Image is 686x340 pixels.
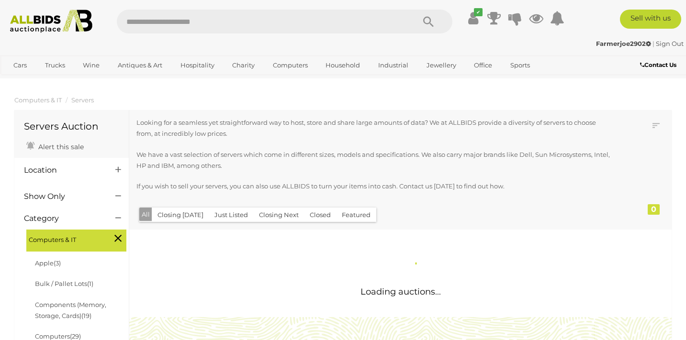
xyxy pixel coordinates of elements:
[35,280,93,287] a: Bulk / Pallet Lots(1)
[81,312,91,319] span: (19)
[360,286,441,297] span: Loading auctions...
[336,208,376,222] button: Featured
[39,57,71,73] a: Trucks
[24,139,86,153] a: Alert this sale
[504,57,536,73] a: Sports
[656,40,684,47] a: Sign Out
[35,301,106,319] a: Components (Memory, Storage, Cards)(19)
[112,57,169,73] a: Antiques & Art
[640,60,679,70] a: Contact Us
[640,61,676,68] b: Contact Us
[35,332,81,340] a: Computers(29)
[152,208,209,222] button: Closing [DATE]
[267,57,314,73] a: Computers
[24,192,101,201] h4: Show Only
[54,259,61,267] span: (3)
[253,208,304,222] button: Closing Next
[24,121,119,132] h1: Servers Auction
[648,204,660,215] div: 0
[466,10,480,27] a: ✔
[24,214,101,223] h4: Category
[136,181,613,192] p: If you wish to sell your servers, you can also use ALLBIDS to turn your items into cash. Contact ...
[77,57,106,73] a: Wine
[14,96,62,104] a: Computers & IT
[652,40,654,47] span: |
[226,57,261,73] a: Charity
[209,208,254,222] button: Just Listed
[420,57,462,73] a: Jewellery
[136,117,613,140] p: Looking for a seamless yet straightforward way to host, store and share large amounts of data? We...
[7,57,33,73] a: Cars
[35,259,61,267] a: Apple(3)
[36,143,84,151] span: Alert this sale
[596,40,651,47] strong: Farmerjoe2902
[620,10,681,29] a: Sell with us
[24,166,101,175] h4: Location
[7,73,88,89] a: [GEOGRAPHIC_DATA]
[468,57,498,73] a: Office
[174,57,221,73] a: Hospitality
[136,149,613,172] p: We have a vast selection of servers which come in different sizes, models and specifications. We ...
[139,208,152,221] button: All
[304,208,337,222] button: Closed
[474,8,483,16] i: ✔
[405,10,452,33] button: Search
[71,96,94,104] a: Servers
[29,232,101,245] span: Computers & IT
[596,40,652,47] a: Farmerjoe2902
[372,57,415,73] a: Industrial
[5,10,97,33] img: Allbids.com.au
[87,280,93,287] span: (1)
[70,332,81,340] span: (29)
[319,57,366,73] a: Household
